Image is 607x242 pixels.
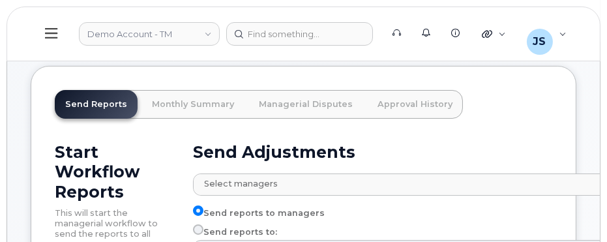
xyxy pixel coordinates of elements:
div: Jade Stoffey [518,21,576,47]
label: Send reports to managers [193,205,325,221]
iframe: Messenger Launcher [550,185,597,232]
input: Find something... [226,22,373,46]
a: Approval History [367,90,463,119]
a: Managerial Disputes [248,90,363,119]
input: Send reports to: [193,224,203,235]
a: Monthly Summary [141,90,244,119]
label: Send reports to: [193,224,277,240]
a: Send Reports [55,90,138,119]
div: Quicklinks [473,21,515,47]
h2: Start Workflow Reports [55,142,177,202]
span: JS [533,34,546,50]
input: Send reports to managers [193,205,203,216]
a: Demo Account - TM [79,22,220,46]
